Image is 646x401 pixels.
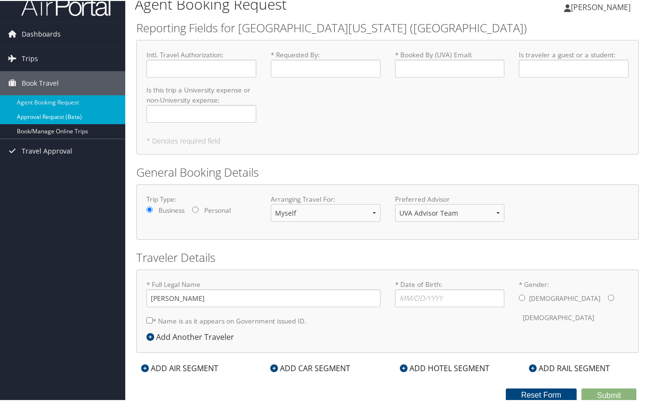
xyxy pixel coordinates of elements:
[271,194,381,203] label: Arranging Travel For:
[136,362,223,373] div: ADD AIR SEGMENT
[524,362,615,373] div: ADD RAIL SEGMENT
[265,362,355,373] div: ADD CAR SEGMENT
[136,248,639,265] h2: Traveler Details
[136,163,639,180] h2: General Booking Details
[146,137,629,143] h5: * Denotes required field
[519,294,525,300] input: * Gender:[DEMOGRAPHIC_DATA][DEMOGRAPHIC_DATA]
[22,46,38,70] span: Trips
[146,311,306,329] label: * Name is as it appears on Government issued ID.
[519,279,629,326] label: * Gender:
[519,59,629,77] input: Is traveler a guest or a student:
[395,288,505,306] input: * Date of Birth:
[571,1,631,12] span: [PERSON_NAME]
[395,279,505,306] label: * Date of Birth:
[506,388,577,401] button: Reset Form
[395,194,505,203] label: Preferred Advisor
[136,19,639,35] h2: Reporting Fields for [GEOGRAPHIC_DATA][US_STATE] ([GEOGRAPHIC_DATA])
[146,330,239,342] div: Add Another Traveler
[146,104,256,122] input: Is this trip a University expense or non-University expense:
[146,316,153,323] input: * Name is as it appears on Government issued ID.
[22,70,59,94] span: Book Travel
[146,279,381,306] label: * Full Legal Name
[146,288,381,306] input: * Full Legal Name
[395,49,505,77] label: * Booked By (UVA) Email :
[608,294,614,300] input: * Gender:[DEMOGRAPHIC_DATA][DEMOGRAPHIC_DATA]
[523,308,594,326] label: [DEMOGRAPHIC_DATA]
[158,205,185,214] label: Business
[22,21,61,45] span: Dashboards
[146,59,256,77] input: Intl. Travel Authorization:
[146,194,256,203] label: Trip Type:
[395,362,494,373] div: ADD HOTEL SEGMENT
[519,49,629,77] label: Is traveler a guest or a student :
[529,288,600,307] label: [DEMOGRAPHIC_DATA]
[22,138,72,162] span: Travel Approval
[204,205,231,214] label: Personal
[271,49,381,77] label: * Requested By :
[146,84,256,122] label: Is this trip a University expense or non-University expense :
[395,59,505,77] input: * Booked By (UVA) Email:
[146,49,256,77] label: Intl. Travel Authorization :
[271,59,381,77] input: * Requested By:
